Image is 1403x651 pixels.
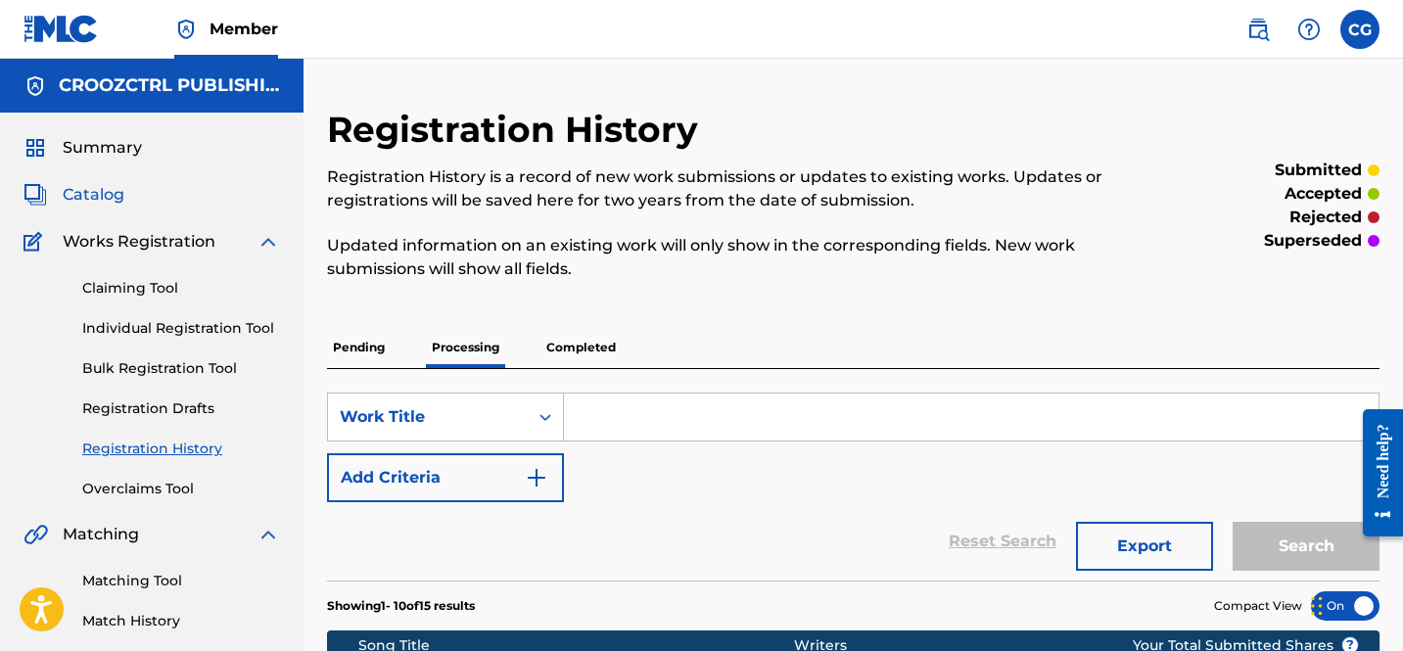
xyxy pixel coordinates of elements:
[327,108,708,152] h2: Registration History
[426,327,505,368] p: Processing
[23,523,48,546] img: Matching
[1348,395,1403,552] iframe: Resource Center
[1305,557,1403,651] iframe: Chat Widget
[174,18,198,41] img: Top Rightsholder
[257,230,280,254] img: expand
[63,523,139,546] span: Matching
[82,358,280,379] a: Bulk Registration Tool
[82,318,280,339] a: Individual Registration Tool
[1297,18,1321,41] img: help
[23,136,142,160] a: SummarySummary
[82,278,280,299] a: Claiming Tool
[82,571,280,591] a: Matching Tool
[23,183,124,207] a: CatalogCatalog
[340,405,516,429] div: Work Title
[210,18,278,40] span: Member
[23,183,47,207] img: Catalog
[1275,159,1362,182] p: submitted
[327,453,564,502] button: Add Criteria
[1264,229,1362,253] p: superseded
[82,479,280,499] a: Overclaims Tool
[63,183,124,207] span: Catalog
[327,234,1138,281] p: Updated information on an existing work will only show in the corresponding fields. New work subm...
[1340,10,1380,49] div: User Menu
[1246,18,1270,41] img: search
[23,15,99,43] img: MLC Logo
[327,393,1380,581] form: Search Form
[82,611,280,631] a: Match History
[1289,10,1329,49] div: Help
[327,597,475,615] p: Showing 1 - 10 of 15 results
[525,466,548,489] img: 9d2ae6d4665cec9f34b9.svg
[1285,182,1362,206] p: accepted
[82,398,280,419] a: Registration Drafts
[540,327,622,368] p: Completed
[257,523,280,546] img: expand
[63,230,215,254] span: Works Registration
[1239,10,1278,49] a: Public Search
[59,74,280,97] h5: CROOZCTRL PUBLISHING
[327,165,1138,212] p: Registration History is a record of new work submissions or updates to existing works. Updates or...
[1076,522,1213,571] button: Export
[63,136,142,160] span: Summary
[23,136,47,160] img: Summary
[82,439,280,459] a: Registration History
[23,74,47,98] img: Accounts
[1311,577,1323,635] div: Drag
[1214,597,1302,615] span: Compact View
[23,230,49,254] img: Works Registration
[327,327,391,368] p: Pending
[1289,206,1362,229] p: rejected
